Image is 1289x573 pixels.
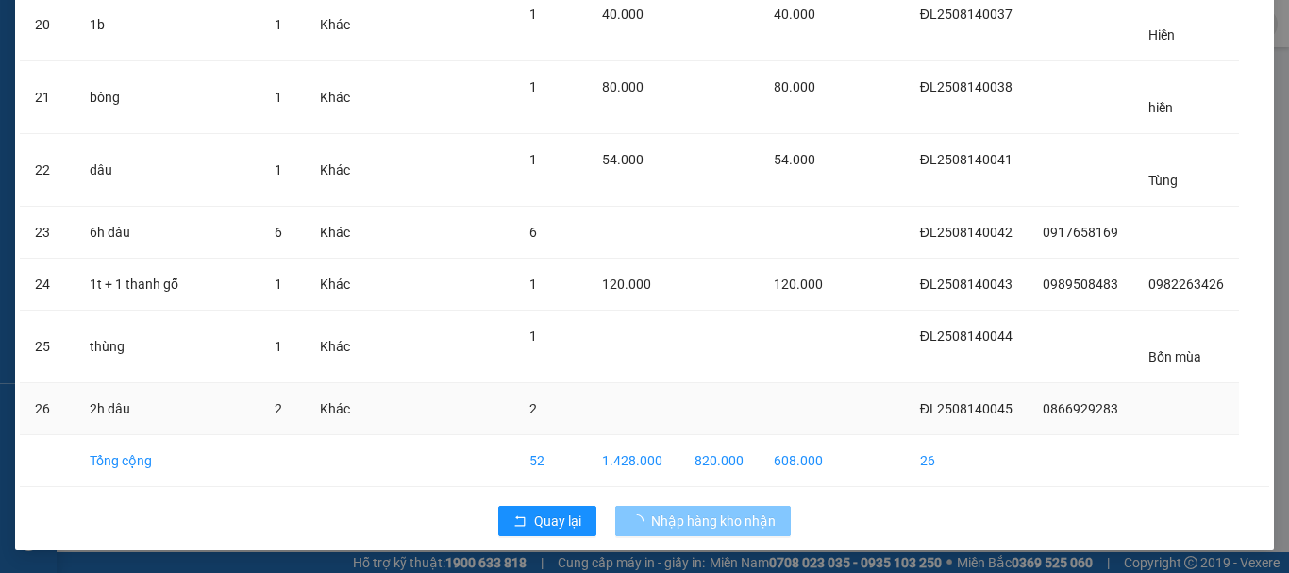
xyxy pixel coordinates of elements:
[514,435,587,487] td: 52
[275,17,282,32] span: 1
[20,61,75,134] td: 21
[602,277,651,292] span: 120.000
[774,79,815,94] span: 80.000
[602,79,644,94] span: 80.000
[920,401,1013,416] span: ĐL2508140045
[587,435,679,487] td: 1.428.000
[602,152,644,167] span: 54.000
[75,134,259,207] td: dâu
[1043,401,1118,416] span: 0866929283
[75,259,259,311] td: 1t + 1 thanh gỗ
[75,311,259,383] td: thùng
[920,277,1013,292] span: ĐL2508140043
[905,435,1028,487] td: 26
[275,225,282,240] span: 6
[498,506,596,536] button: rollbackQuay lại
[529,277,537,292] span: 1
[305,134,365,207] td: Khác
[75,383,259,435] td: 2h dâu
[602,7,644,22] span: 40.000
[651,511,776,531] span: Nhập hàng kho nhận
[920,329,1013,344] span: ĐL2508140044
[774,7,815,22] span: 40.000
[679,435,759,487] td: 820.000
[529,225,537,240] span: 6
[529,7,537,22] span: 1
[1043,277,1118,292] span: 0989508483
[75,61,259,134] td: bông
[1148,100,1173,115] span: hiền
[759,435,838,487] td: 608.000
[305,61,365,134] td: Khác
[75,435,259,487] td: Tổng cộng
[615,506,791,536] button: Nhập hàng kho nhận
[305,311,365,383] td: Khác
[275,162,282,177] span: 1
[275,90,282,105] span: 1
[920,7,1013,22] span: ĐL2508140037
[20,259,75,311] td: 24
[1043,225,1118,240] span: 0917658169
[529,329,537,344] span: 1
[1148,173,1178,188] span: Tùng
[1148,27,1175,42] span: Hiền
[275,401,282,416] span: 2
[20,134,75,207] td: 22
[305,259,365,311] td: Khác
[1148,277,1224,292] span: 0982263426
[529,152,537,167] span: 1
[920,152,1013,167] span: ĐL2508140041
[774,152,815,167] span: 54.000
[20,383,75,435] td: 26
[1148,349,1201,364] span: Bốn mùa
[529,79,537,94] span: 1
[534,511,581,531] span: Quay lại
[20,311,75,383] td: 25
[529,401,537,416] span: 2
[774,277,823,292] span: 120.000
[305,383,365,435] td: Khác
[920,225,1013,240] span: ĐL2508140042
[275,339,282,354] span: 1
[275,277,282,292] span: 1
[20,207,75,259] td: 23
[305,207,365,259] td: Khác
[513,514,527,530] span: rollback
[630,514,651,528] span: loading
[920,79,1013,94] span: ĐL2508140038
[75,207,259,259] td: 6h dâu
